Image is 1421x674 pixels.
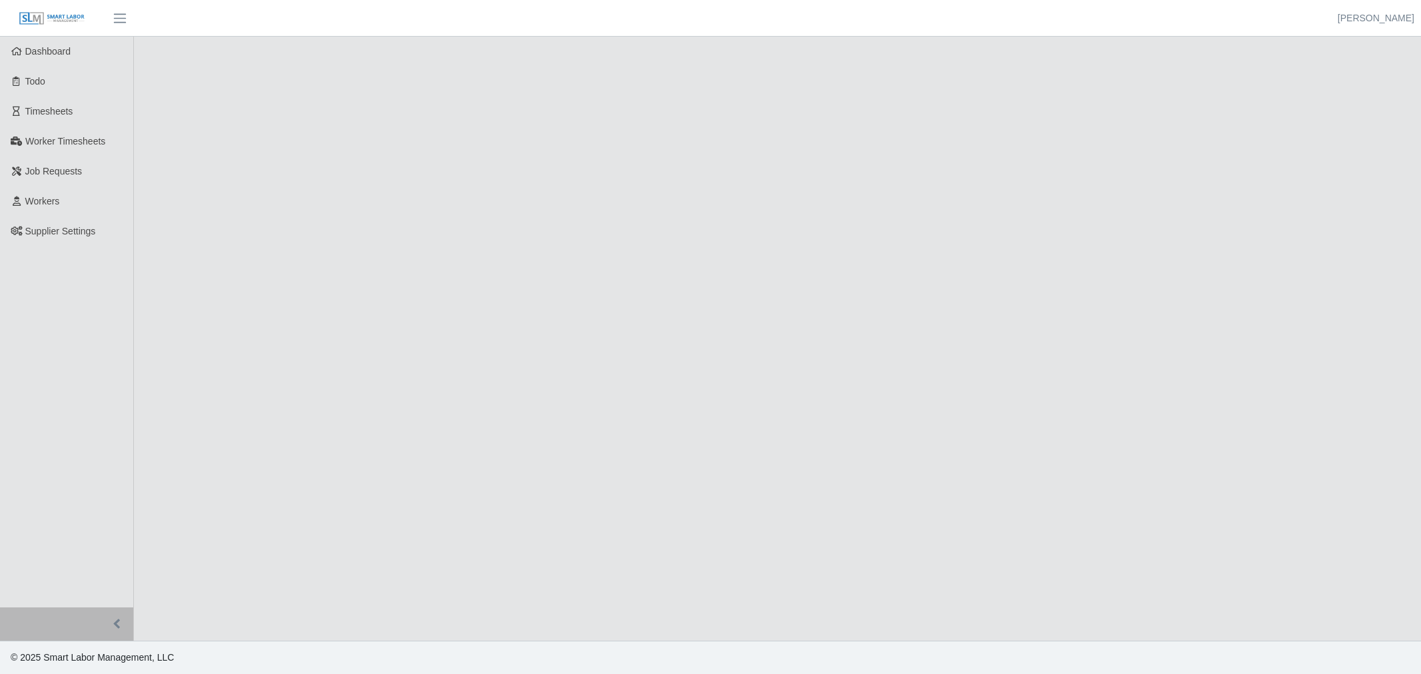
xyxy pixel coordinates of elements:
a: [PERSON_NAME] [1338,11,1414,25]
span: Dashboard [25,46,71,57]
span: © 2025 Smart Labor Management, LLC [11,652,174,663]
span: Supplier Settings [25,226,96,236]
span: Worker Timesheets [25,136,105,147]
span: Todo [25,76,45,87]
span: Workers [25,196,60,206]
img: SLM Logo [19,11,85,26]
span: Timesheets [25,106,73,117]
span: Job Requests [25,166,83,176]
